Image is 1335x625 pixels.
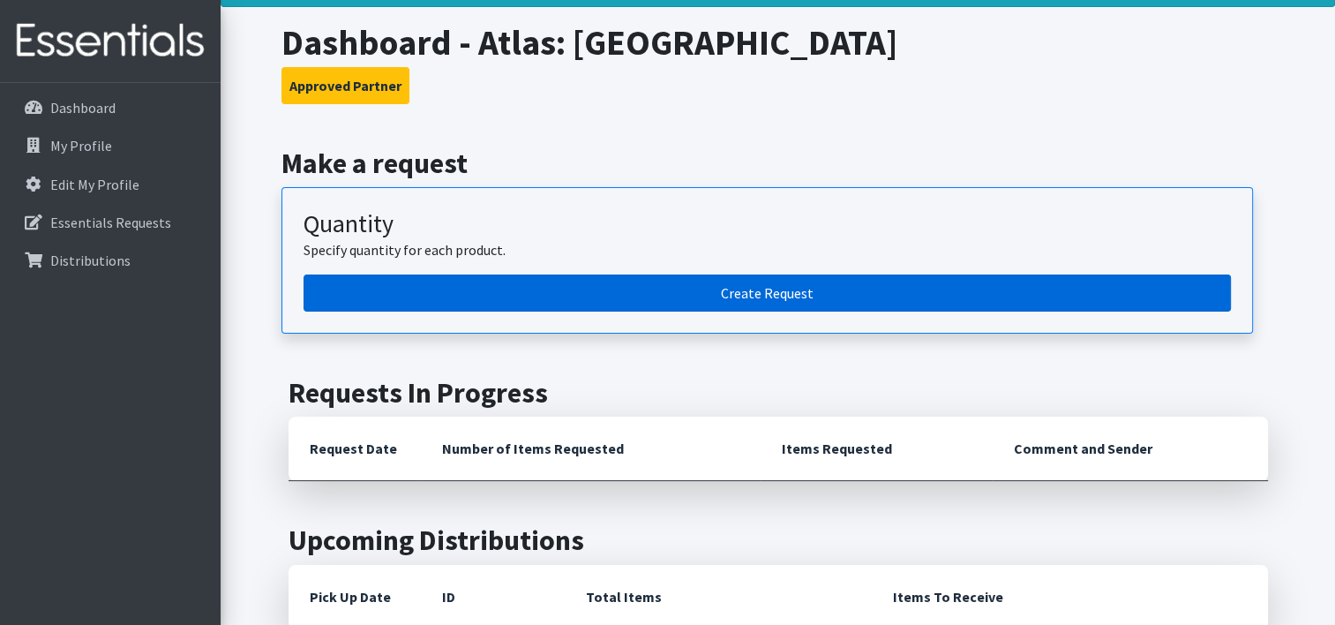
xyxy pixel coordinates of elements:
[7,167,214,202] a: Edit My Profile
[50,214,171,231] p: Essentials Requests
[289,523,1268,557] h2: Upcoming Distributions
[7,243,214,278] a: Distributions
[289,417,421,481] th: Request Date
[304,275,1231,312] a: Create a request by quantity
[289,376,1268,410] h2: Requests In Progress
[50,99,116,117] p: Dashboard
[304,239,1231,260] p: Specify quantity for each product.
[304,209,1231,239] h3: Quantity
[421,417,761,481] th: Number of Items Requested
[281,21,1274,64] h1: Dashboard - Atlas: [GEOGRAPHIC_DATA]
[7,11,214,71] img: HumanEssentials
[7,90,214,125] a: Dashboard
[50,137,112,154] p: My Profile
[761,417,993,481] th: Items Requested
[281,147,1274,180] h2: Make a request
[7,205,214,240] a: Essentials Requests
[50,176,139,193] p: Edit My Profile
[993,417,1267,481] th: Comment and Sender
[281,67,409,104] button: Approved Partner
[50,252,131,269] p: Distributions
[7,128,214,163] a: My Profile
